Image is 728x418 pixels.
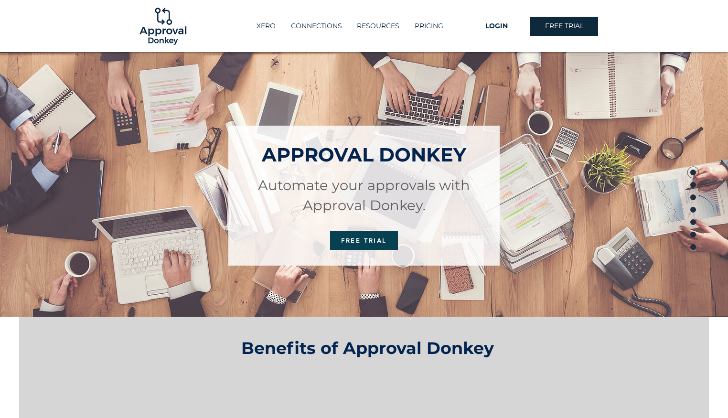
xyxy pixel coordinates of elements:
span: FREE TRIAL [341,236,387,244]
span: APPROVAL DONKEY [262,143,466,166]
a: FREE TRIAL [530,17,598,36]
img: Logo-01.png [137,0,189,52]
a: CONNECTIONS [283,18,349,34]
span: FREE TRIAL [545,21,584,31]
p: CONNECTIONS [286,18,347,34]
a: XERO [249,18,283,34]
p: RESOURCES [352,18,404,34]
span: Automate your approvals with Approval Donkey. [258,177,470,214]
nav: Page [686,166,700,252]
a: LOGIN [462,17,530,36]
span: LOGIN [485,21,508,31]
p: PRICING [410,18,448,34]
a: FREE TRIAL [330,231,398,250]
div: RESOURCES [349,18,407,34]
p: XERO [252,18,280,34]
nav: Site [237,18,462,34]
a: PRICING [407,18,450,34]
span: Benefits of Approval Donkey [241,338,494,358]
